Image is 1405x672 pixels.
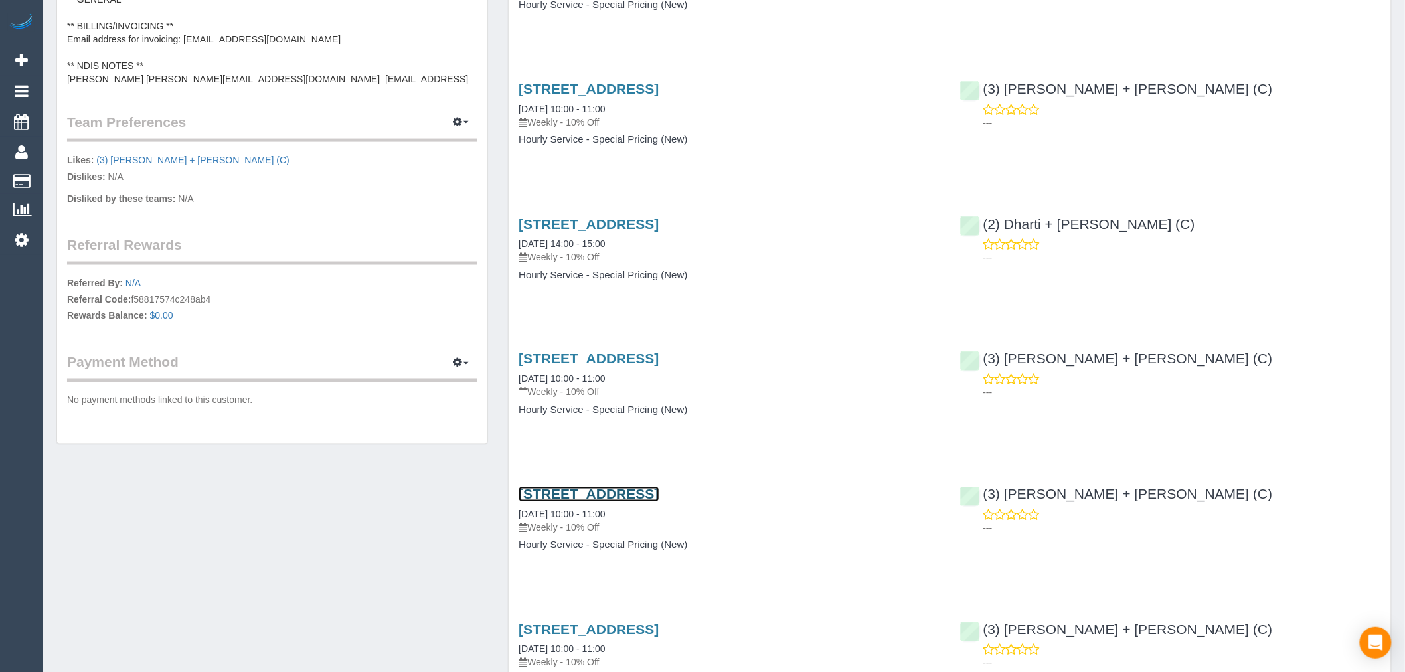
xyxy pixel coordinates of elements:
[519,81,659,96] a: [STREET_ADDRESS]
[519,521,940,535] p: Weekly - 10% Off
[983,251,1381,264] p: ---
[519,351,659,367] a: [STREET_ADDRESS]
[519,104,605,114] a: [DATE] 10:00 - 11:00
[519,270,940,281] h4: Hourly Service - Special Pricing (New)
[519,374,605,384] a: [DATE] 10:00 - 11:00
[960,216,1195,232] a: (2) Dharti + [PERSON_NAME] (C)
[983,657,1381,670] p: ---
[519,509,605,520] a: [DATE] 10:00 - 11:00
[519,644,605,655] a: [DATE] 10:00 - 11:00
[67,353,477,382] legend: Payment Method
[519,386,940,399] p: Weekly - 10% Off
[125,278,141,288] a: N/A
[96,155,289,165] a: (3) [PERSON_NAME] + [PERSON_NAME] (C)
[67,112,477,142] legend: Team Preferences
[519,116,940,129] p: Weekly - 10% Off
[67,276,123,290] label: Referred By:
[67,170,106,183] label: Dislikes:
[519,250,940,264] p: Weekly - 10% Off
[67,153,94,167] label: Likes:
[67,192,175,205] label: Disliked by these teams:
[519,656,940,669] p: Weekly - 10% Off
[519,238,605,249] a: [DATE] 14:00 - 15:00
[960,351,1273,367] a: (3) [PERSON_NAME] + [PERSON_NAME] (C)
[519,622,659,637] a: [STREET_ADDRESS]
[519,216,659,232] a: [STREET_ADDRESS]
[67,276,477,326] p: f58817574c248ab4
[150,311,173,321] a: $0.00
[960,81,1273,96] a: (3) [PERSON_NAME] + [PERSON_NAME] (C)
[8,13,35,32] img: Automaid Logo
[960,622,1273,637] a: (3) [PERSON_NAME] + [PERSON_NAME] (C)
[67,235,477,265] legend: Referral Rewards
[67,394,477,407] p: No payment methods linked to this customer.
[983,386,1381,400] p: ---
[1360,627,1392,659] div: Open Intercom Messenger
[178,193,193,204] span: N/A
[983,116,1381,129] p: ---
[108,171,123,182] span: N/A
[519,487,659,502] a: [STREET_ADDRESS]
[67,309,147,323] label: Rewards Balance:
[983,522,1381,535] p: ---
[67,293,131,306] label: Referral Code:
[519,405,940,416] h4: Hourly Service - Special Pricing (New)
[960,487,1273,502] a: (3) [PERSON_NAME] + [PERSON_NAME] (C)
[519,540,940,551] h4: Hourly Service - Special Pricing (New)
[519,134,940,145] h4: Hourly Service - Special Pricing (New)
